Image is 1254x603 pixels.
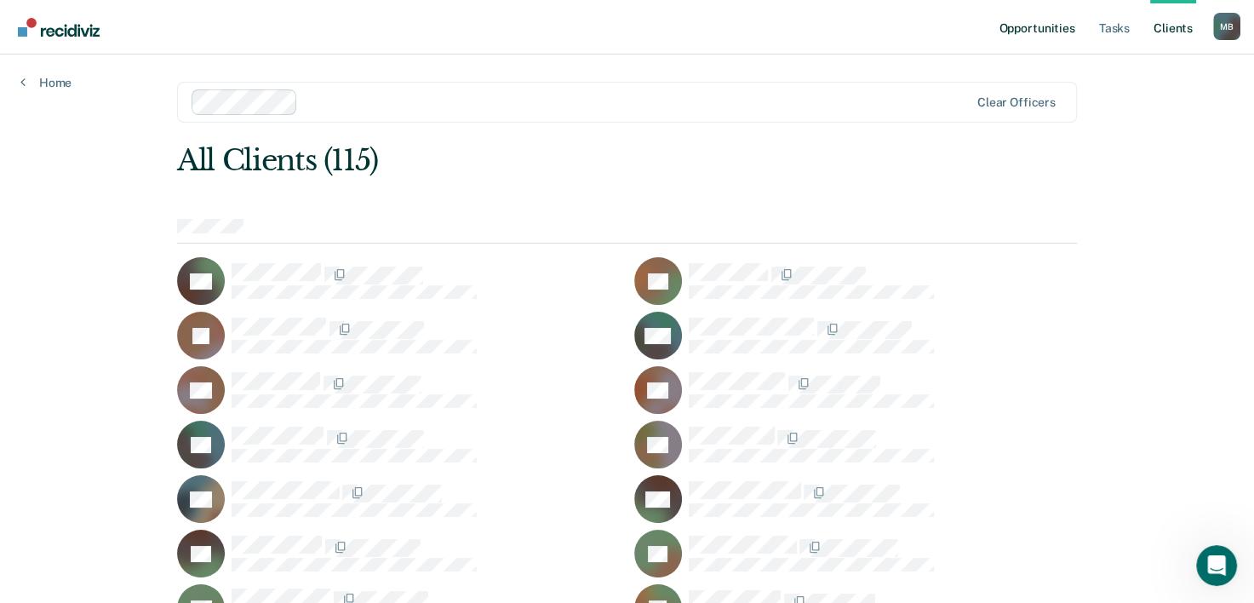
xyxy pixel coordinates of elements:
iframe: Intercom live chat [1196,545,1237,586]
div: Clear officers [977,95,1056,110]
img: Recidiviz [18,18,100,37]
div: All Clients (115) [177,143,896,178]
a: Home [20,75,72,90]
button: Profile dropdown button [1213,13,1240,40]
div: M B [1213,13,1240,40]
